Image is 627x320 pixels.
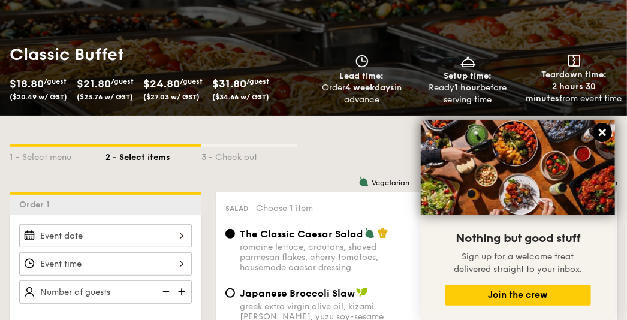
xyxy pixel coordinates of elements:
span: $18.80 [10,77,44,90]
span: ($20.49 w/ GST) [10,93,67,101]
span: /guest [180,77,203,86]
span: Vegetarian [372,179,409,187]
span: Teardown time: [541,70,607,80]
strong: 2 hours 30 minutes [526,81,596,104]
div: romaine lettuce, croutons, shaved parmesan flakes, cherry tomatoes, housemade caesar dressing [240,242,412,273]
img: icon-dish.430c3a2e.svg [459,55,477,68]
div: 1 - Select menu [10,147,105,164]
strong: 1 hour [455,83,481,93]
span: Order 1 [19,200,55,210]
span: ($27.03 w/ GST) [143,93,200,101]
div: Order in advance [313,82,410,106]
img: icon-vegetarian.fe4039eb.svg [358,176,369,187]
span: Lead time: [340,71,384,81]
span: /guest [111,77,134,86]
div: 2 - Select items [105,147,201,164]
span: $31.80 [212,77,246,90]
button: Close [593,123,612,142]
img: icon-vegetarian.fe4039eb.svg [364,228,375,239]
span: Salad [225,204,249,213]
input: The Classic Caesar Saladromaine lettuce, croutons, shaved parmesan flakes, cherry tomatoes, house... [225,229,235,239]
input: Event time [19,252,192,276]
input: Event date [19,224,192,247]
h1: Classic Buffet [10,44,309,65]
span: $24.80 [143,77,180,90]
span: /guest [44,77,67,86]
input: Japanese Broccoli Slawgreek extra virgin olive oil, kizami [PERSON_NAME], yuzu soy-sesame dressing [225,288,235,298]
img: icon-chef-hat.a58ddaea.svg [378,228,388,239]
button: Join the crew [445,285,591,306]
span: Choose 1 item [256,203,313,213]
img: DSC07876-Edit02-Large.jpeg [421,120,615,215]
span: ($34.66 w/ GST) [212,93,269,101]
img: icon-reduce.1d2dbef1.svg [156,280,174,303]
span: The Classic Caesar Salad [240,228,363,240]
img: icon-vegan.f8ff3823.svg [356,287,368,298]
img: icon-teardown.65201eee.svg [568,55,580,67]
img: icon-add.58712e84.svg [174,280,192,303]
img: icon-clock.2db775ea.svg [353,55,371,68]
span: /guest [246,77,269,86]
span: Japanese Broccoli Slaw [240,288,355,299]
strong: 4 weekdays [345,83,394,93]
span: Setup time: [444,71,492,81]
span: Sign up for a welcome treat delivered straight to your inbox. [454,252,582,274]
span: ($23.76 w/ GST) [77,93,133,101]
span: $21.80 [77,77,111,90]
div: 3 - Check out [201,147,297,164]
span: Nothing but good stuff [456,231,580,246]
div: Ready before serving time [420,82,516,106]
div: from event time [526,81,622,105]
input: Number of guests [19,280,192,304]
